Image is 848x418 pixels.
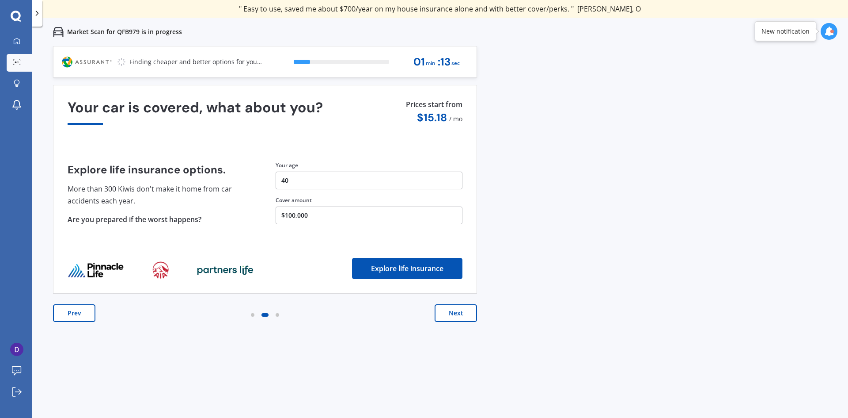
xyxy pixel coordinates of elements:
[276,172,462,189] button: 40
[152,261,169,279] img: life_provider_logo_1
[53,27,64,37] img: car.f15378c7a67c060ca3f3.svg
[761,27,810,36] div: New notification
[68,183,254,207] p: More than 300 Kiwis don't make it home from car accidents each year.
[449,115,462,123] span: / mo
[129,58,262,66] p: Finding cheaper and better options for you...
[53,304,95,322] button: Prev
[352,258,462,279] button: Explore life insurance
[413,56,425,68] span: 01
[406,100,462,111] p: Prices start from
[451,58,460,69] span: sec
[10,343,23,356] img: ACg8ocLOsxiBJQoYLoRJmGEfzkxkEpS7PS0ln6Dgo3d3DqwZ8Lod=s96-c
[68,215,201,224] span: Are you prepared if the worst happens?
[276,161,462,169] div: Your age
[68,100,462,125] div: Your car is covered, what about you?
[276,207,462,224] button: $100,000
[438,56,450,68] span: : 13
[68,262,124,278] img: life_provider_logo_0
[68,164,254,176] h4: Explore life insurance options.
[276,196,462,204] div: Cover amount
[67,27,182,36] p: Market Scan for QFB979 is in progress
[435,304,477,322] button: Next
[197,265,254,276] img: life_provider_logo_2
[417,111,447,124] span: $ 15.18
[426,58,435,69] span: min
